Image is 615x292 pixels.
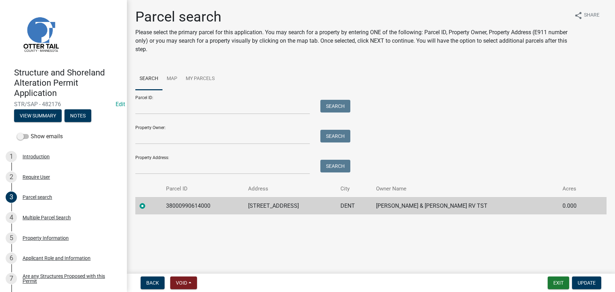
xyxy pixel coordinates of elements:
[116,101,125,108] a: Edit
[320,130,350,142] button: Search
[23,195,52,200] div: Parcel search
[6,253,17,264] div: 6
[336,181,372,197] th: City
[23,274,116,284] div: Are any Structures Proposed with this Permit
[170,276,197,289] button: Void
[6,273,17,284] div: 7
[162,68,182,90] a: Map
[14,114,62,119] wm-modal-confirm: Summary
[320,100,350,112] button: Search
[6,212,17,223] div: 4
[182,68,219,90] a: My Parcels
[141,276,165,289] button: Back
[176,280,187,286] span: Void
[6,191,17,203] div: 3
[64,114,91,119] wm-modal-confirm: Notes
[372,197,558,214] td: [PERSON_NAME] & [PERSON_NAME] RV TST
[558,197,594,214] td: 0.000
[23,256,91,261] div: Applicant Role and Information
[23,236,69,241] div: Property Information
[14,7,67,60] img: Otter Tail County, Minnesota
[23,154,50,159] div: Introduction
[320,160,350,172] button: Search
[135,28,568,54] p: Please select the primary parcel for this application. You may search for a property by entering ...
[568,8,605,22] button: shareShare
[116,101,125,108] wm-modal-confirm: Edit Application Number
[372,181,558,197] th: Owner Name
[6,171,17,183] div: 2
[135,8,568,25] h1: Parcel search
[17,132,63,141] label: Show emails
[23,215,71,220] div: Multiple Parcel Search
[6,151,17,162] div: 1
[244,197,336,214] td: [STREET_ADDRESS]
[14,101,113,108] span: STR/SAP - 482176
[14,109,62,122] button: View Summary
[14,68,121,98] h4: Structure and Shoreland Alteration Permit Application
[162,197,244,214] td: 38000990614000
[584,11,599,20] span: Share
[162,181,244,197] th: Parcel ID
[336,197,372,214] td: DENT
[6,232,17,244] div: 5
[574,11,583,20] i: share
[146,280,159,286] span: Back
[135,68,162,90] a: Search
[548,276,569,289] button: Exit
[23,175,50,180] div: Require User
[64,109,91,122] button: Notes
[244,181,336,197] th: Address
[572,276,601,289] button: Update
[558,181,594,197] th: Acres
[578,280,596,286] span: Update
